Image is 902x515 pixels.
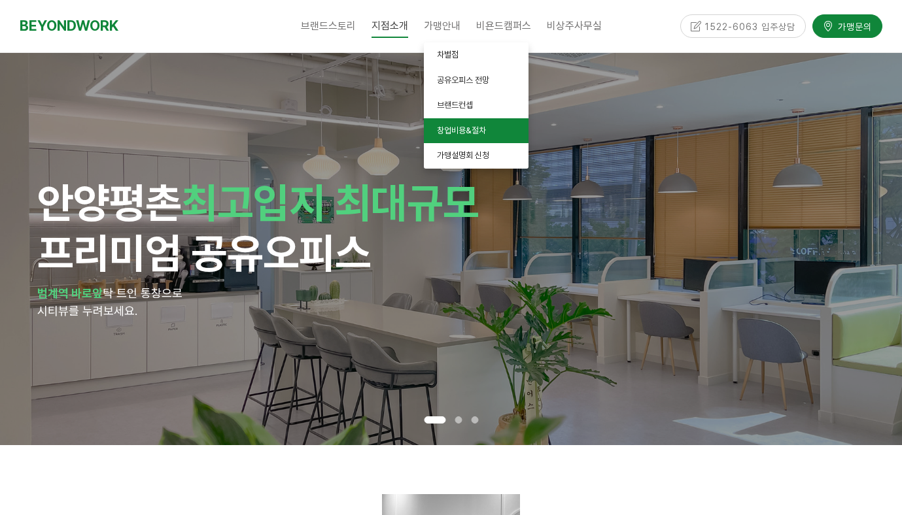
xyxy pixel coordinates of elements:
[20,14,118,38] a: BEYONDWORK
[301,20,356,32] span: 브랜드스토리
[424,68,529,93] a: 공유오피스 전망
[416,10,468,42] a: 가맹안내
[476,20,531,32] span: 비욘드캠퍼스
[424,143,529,169] a: 가맹설명회 신청
[437,100,473,110] span: 브랜드컨셉
[547,20,602,32] span: 비상주사무실
[293,10,364,42] a: 브랜드스토리
[181,178,479,227] span: 최고입지 최대규모
[364,10,416,42] a: 지점소개
[437,150,489,160] span: 가맹설명회 신청
[437,75,489,85] span: 공유오피스 전망
[437,125,486,135] span: 창업비용&절차
[539,10,610,42] a: 비상주사무실
[372,14,408,38] span: 지점소개
[103,286,182,300] span: 탁 트인 통창으로
[424,118,529,144] a: 창업비용&절차
[424,93,529,118] a: 브랜드컨셉
[468,10,539,42] a: 비욘드캠퍼스
[834,19,872,32] span: 가맹문의
[109,178,181,227] span: 평촌
[37,286,103,300] strong: 범계역 바로앞
[424,42,529,68] a: 차별점
[37,304,137,318] span: 시티뷰를 누려보세요.
[812,14,882,37] a: 가맹문의
[37,178,479,278] span: 안양 프리미엄 공유오피스
[424,20,460,32] span: 가맹안내
[437,50,459,59] span: 차별점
